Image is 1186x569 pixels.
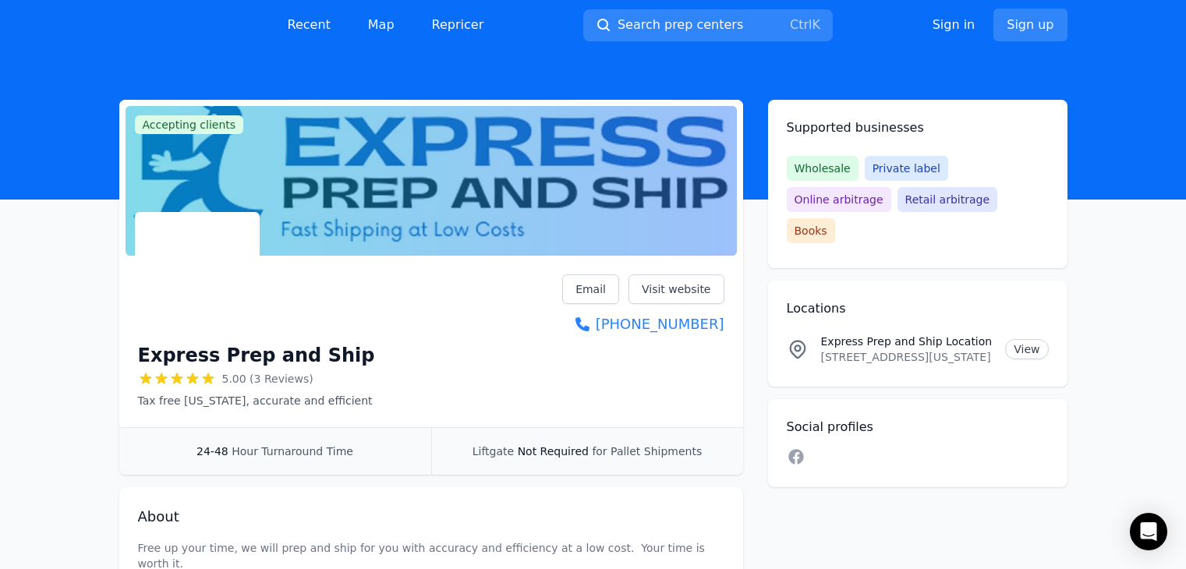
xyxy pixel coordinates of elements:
a: View [1005,339,1048,359]
h2: Social profiles [787,418,1049,436]
p: [STREET_ADDRESS][US_STATE] [821,349,993,365]
div: Open Intercom Messenger [1130,513,1167,550]
button: Search prep centersCtrlK [583,9,833,41]
span: 24-48 [196,445,228,458]
kbd: K [812,17,820,32]
h2: Supported businesses [787,118,1049,137]
h2: About [138,506,724,528]
span: Accepting clients [135,115,244,134]
span: 5.00 (3 Reviews) [222,371,313,387]
a: Sign up [993,9,1067,41]
span: Wholesale [787,156,859,181]
img: PrepCenter [119,14,244,36]
span: Not Required [518,445,589,458]
a: Repricer [420,9,497,41]
a: Sign in [933,16,975,34]
span: Hour Turnaround Time [232,445,353,458]
a: [PHONE_NUMBER] [562,313,724,335]
img: Express Prep and Ship [138,215,257,334]
a: Recent [275,9,343,41]
span: Private label [865,156,948,181]
a: Map [356,9,407,41]
span: Online arbitrage [787,187,891,212]
kbd: Ctrl [790,17,812,32]
span: Liftgate [473,445,514,458]
a: Visit website [628,274,724,304]
p: Express Prep and Ship Location [821,334,993,349]
a: Email [562,274,619,304]
span: Search prep centers [618,16,743,34]
span: Books [787,218,835,243]
span: Retail arbitrage [897,187,997,212]
h2: Locations [787,299,1049,318]
p: Tax free [US_STATE], accurate and efficient [138,393,375,408]
span: for Pallet Shipments [592,445,702,458]
h1: Express Prep and Ship [138,343,375,368]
